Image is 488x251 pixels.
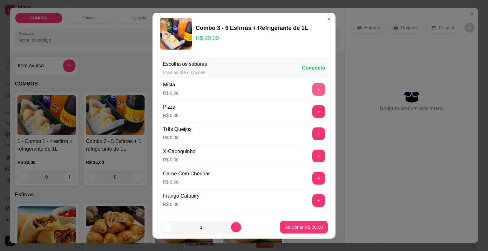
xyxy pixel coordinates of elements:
[312,127,325,140] button: add
[280,221,328,234] button: Adicionar R$ 30,00
[163,134,192,141] p: R$ 0,00
[163,201,200,207] p: R$ 0,00
[312,105,325,118] button: add
[161,222,172,232] button: decrease-product-quantity
[163,192,200,200] div: Frango Catupiry
[163,112,179,119] p: R$ 0,00
[163,81,179,89] div: Mista
[324,14,334,24] button: Close
[196,24,308,32] div: Combo 3 - 6 Esfirras + Refrigerante de 1L
[163,90,179,96] p: R$ 0,00
[302,64,325,72] div: Completo
[163,214,186,222] div: Chocolate
[160,18,192,50] img: product-image
[163,157,195,163] p: R$ 0,00
[163,170,210,178] div: Carne Com Cheddar
[163,148,195,155] div: X-Caboquinho
[163,60,207,68] div: Escolha os sabores
[312,83,325,96] button: add
[231,222,241,232] button: increase-product-quantity
[163,69,207,76] div: Escolha até 6 opções
[163,103,179,111] div: Pizza
[163,125,192,133] div: Três Queijos
[312,194,325,207] button: add
[196,34,308,43] p: R$ 30,00
[312,150,325,162] button: add
[163,179,210,185] p: R$ 0,00
[312,172,325,185] button: add
[285,224,323,230] p: Adicionar R$ 30,00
